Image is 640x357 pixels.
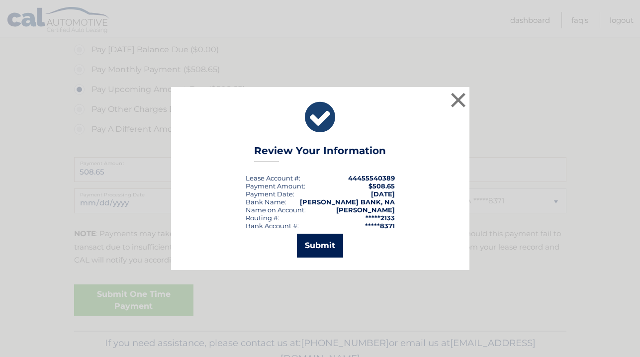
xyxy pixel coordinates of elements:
[297,234,343,258] button: Submit
[246,206,306,214] div: Name on Account:
[246,182,305,190] div: Payment Amount:
[348,174,395,182] strong: 44455540389
[336,206,395,214] strong: [PERSON_NAME]
[449,90,468,110] button: ×
[368,182,395,190] span: $508.65
[246,174,300,182] div: Lease Account #:
[300,198,395,206] strong: [PERSON_NAME] BANK, NA
[254,145,386,162] h3: Review Your Information
[246,190,293,198] span: Payment Date
[246,198,286,206] div: Bank Name:
[246,214,279,222] div: Routing #:
[246,222,299,230] div: Bank Account #:
[246,190,294,198] div: :
[371,190,395,198] span: [DATE]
